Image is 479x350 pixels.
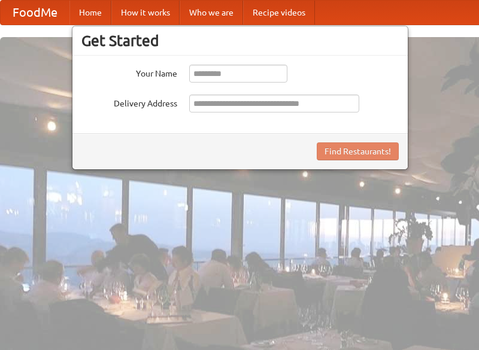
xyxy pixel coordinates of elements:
a: Who we are [180,1,243,25]
label: Delivery Address [81,95,177,109]
label: Your Name [81,65,177,80]
button: Find Restaurants! [317,142,399,160]
a: Recipe videos [243,1,315,25]
a: Home [69,1,111,25]
a: How it works [111,1,180,25]
h3: Get Started [81,32,399,50]
a: FoodMe [1,1,69,25]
